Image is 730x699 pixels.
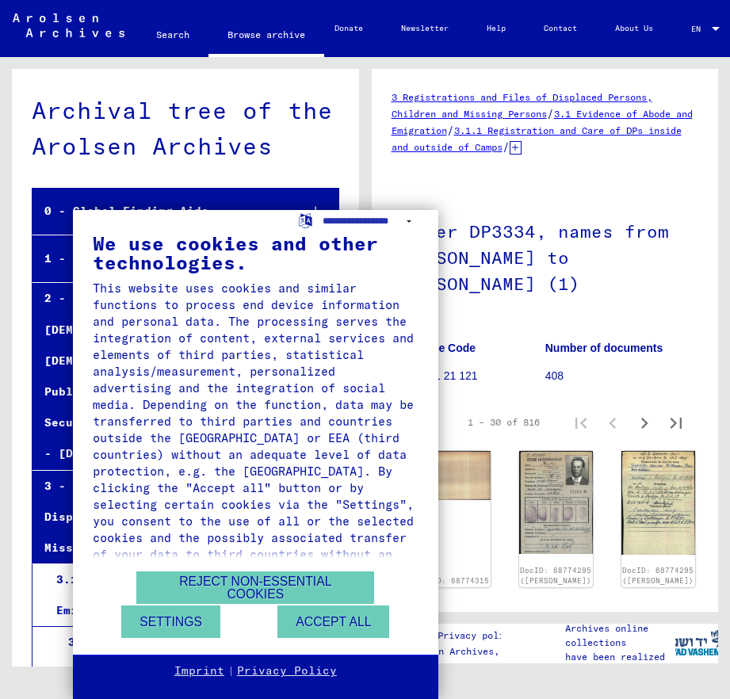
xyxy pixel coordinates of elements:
[237,663,337,679] a: Privacy Policy
[174,663,224,679] a: Imprint
[121,605,220,638] button: Settings
[93,234,419,272] div: We use cookies and other technologies.
[277,605,389,638] button: Accept all
[136,571,374,604] button: Reject non-essential cookies
[93,280,419,579] div: This website uses cookies and similar functions to process end device information and personal da...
